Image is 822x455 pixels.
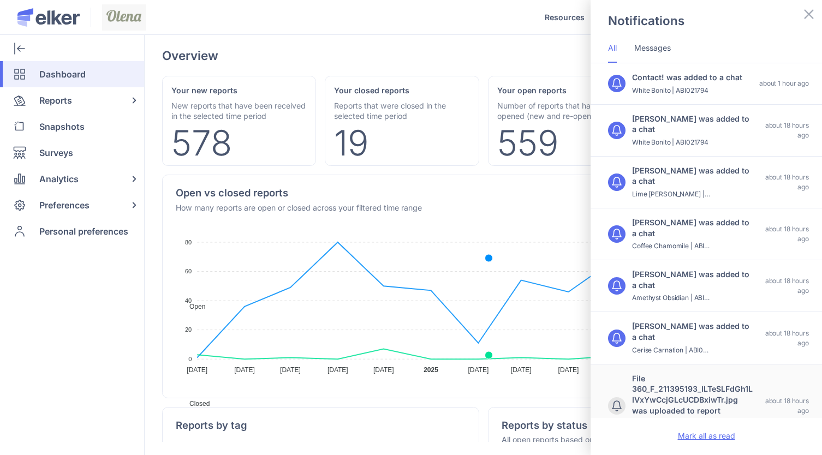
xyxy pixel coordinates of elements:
div: Cerise Carnation | ABI021790 [632,345,711,355]
div: File 360_F_211395193_ILTeSLFdGh1LIVxYwCcjGLcUCDBxiwTr.jpg was uploaded to report [PERSON_NAME] AB... [632,373,753,427]
div: Amethyst Obsidian | ABI021791 [632,293,711,303]
div: Coffee Chamomile | ABI021792 [632,241,711,251]
div: White Bonito | ABI021794 [632,86,711,95]
timeago: about 18 hours ago [753,396,809,416]
div: Contact! was added to a chat [632,72,742,83]
timeago: about 18 hours ago [753,224,809,244]
div: Mark all as read [591,418,822,453]
div: [PERSON_NAME] was added to a chat [632,217,753,238]
timeago: about 18 hours ago [753,276,809,296]
div: Lime [PERSON_NAME] | ABI021793 [632,189,711,199]
div: [PERSON_NAME] was added to a chat [632,269,753,290]
div: White Bonito | ABI021794 [632,137,711,147]
h4: Notifications [608,13,684,28]
timeago: about 18 hours ago [753,328,809,348]
timeago: about 18 hours ago [753,121,809,140]
span: Messages [634,43,671,53]
div: [PERSON_NAME] was added to a chat [632,321,753,342]
timeago: about 1 hour ago [759,79,809,88]
div: [PERSON_NAME] was added to a chat [632,113,753,135]
span: All [608,43,617,53]
div: [PERSON_NAME] was added to a chat [632,165,753,187]
timeago: about 18 hours ago [753,172,809,192]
